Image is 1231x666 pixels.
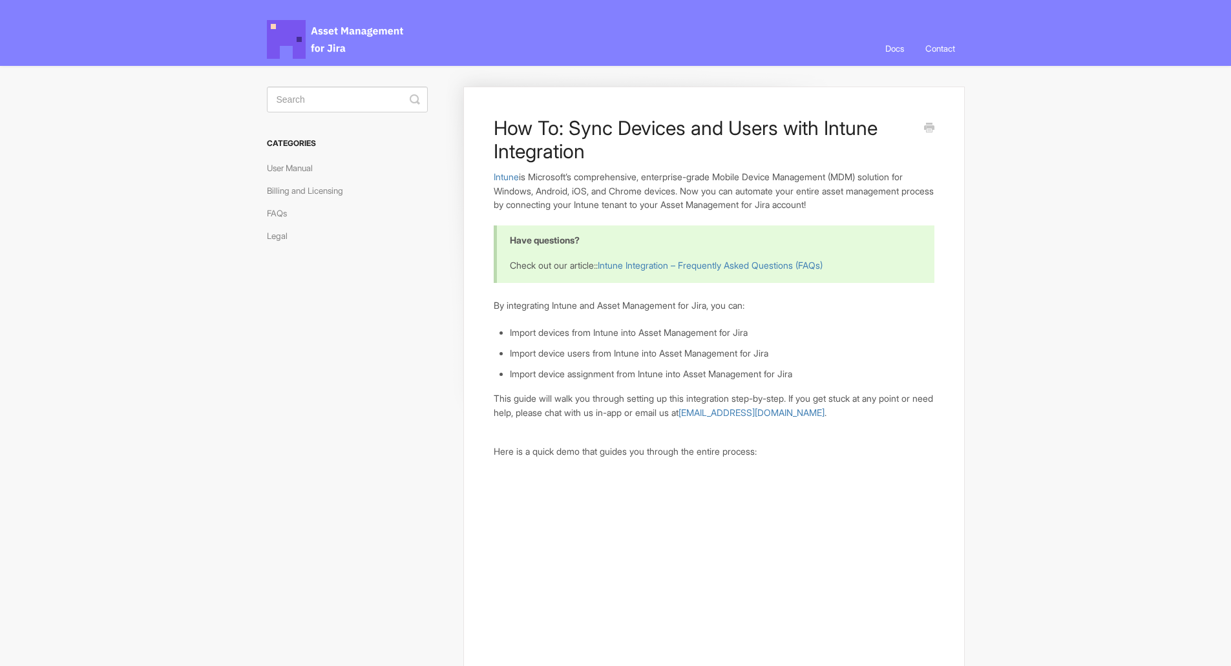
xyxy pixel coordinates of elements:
a: FAQs [267,203,297,224]
p: Here is a quick demo that guides you through the entire process: [494,444,934,459]
a: Billing and Licensing [267,180,353,201]
a: Contact [916,31,965,66]
a: Print this Article [924,121,934,136]
a: User Manual [267,158,322,178]
li: Import device assignment from Intune into Asset Management for Jira [510,367,934,381]
li: Import devices from Intune into Asset Management for Jira [510,326,934,340]
h1: How To: Sync Devices and Users with Intune Integration [494,116,914,163]
span: Asset Management for Jira Docs [267,20,405,59]
p: Check out our article:: [510,258,918,273]
a: Intune [494,171,519,182]
a: Docs [876,31,914,66]
input: Search [267,87,428,112]
a: Legal [267,225,297,246]
h3: Categories [267,132,428,155]
a: Intune Integration – Frequently Asked Questions (FAQs) [598,260,823,271]
p: is Microsoft’s comprehensive, enterprise-grade Mobile Device Management (MDM) solution for Window... [494,170,934,212]
p: This guide will walk you through setting up this integration step-by-step. If you get stuck at an... [494,391,934,419]
p: By integrating Intune and Asset Management for Jira, you can: [494,298,934,313]
b: Have questions? [510,234,580,245]
li: Import device users from Intune into Asset Management for Jira [510,346,934,360]
a: [EMAIL_ADDRESS][DOMAIN_NAME] [679,407,825,418]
